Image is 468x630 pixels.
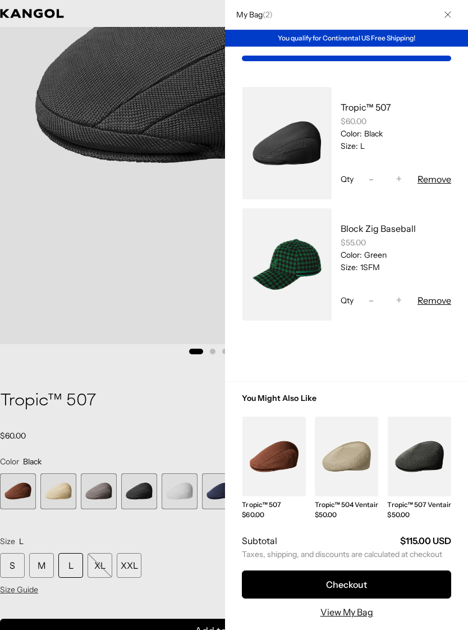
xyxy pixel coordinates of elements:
button: - [363,294,379,307]
input: Quantity for Block Zig Baseball [379,294,391,307]
button: Remove Tropic™ 507 - Black / L [417,172,451,186]
h3: You Might Also Like [242,393,451,417]
span: $50.00 [387,510,409,519]
dt: Size: [341,262,358,272]
dd: Green [362,250,387,260]
button: + [391,172,407,186]
dd: 1SFM [358,262,380,272]
button: - [363,172,379,186]
span: ( ) [263,10,273,20]
h2: My Bag [231,10,273,20]
button: Remove Block Zig Baseball - Green / 1SFM [417,294,451,307]
dt: Color: [341,129,362,139]
div: You qualify for Continental US Free Shipping! [225,30,468,47]
dt: Color: [341,250,362,260]
span: $60.00 [242,510,264,519]
span: $50.00 [315,510,337,519]
strong: $115.00 USD [400,535,451,546]
span: - [369,172,374,187]
a: Tropic™ 507 [242,500,281,509]
dt: Size: [341,141,358,151]
dd: L [358,141,365,151]
button: Checkout [242,570,451,599]
span: - [369,293,374,308]
div: $55.00 [341,238,451,248]
a: Tropic™ 504 Ventair [315,500,379,509]
span: Qty [341,174,354,184]
span: + [396,293,402,308]
input: Quantity for Tropic™ 507 [379,172,391,186]
a: Tropic™ 507 Ventair [387,500,451,509]
a: Block Zig Baseball [341,223,416,234]
h2: Subtotal [242,535,277,547]
span: Qty [341,295,354,305]
a: View My Bag [320,605,373,619]
dd: Black [362,129,383,139]
button: + [391,294,407,307]
span: 2 [265,10,269,20]
span: + [396,172,402,187]
div: $60.00 [341,116,451,126]
small: Taxes, shipping, and discounts are calculated at checkout [242,549,451,559]
a: Tropic™ 507 [341,102,391,113]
